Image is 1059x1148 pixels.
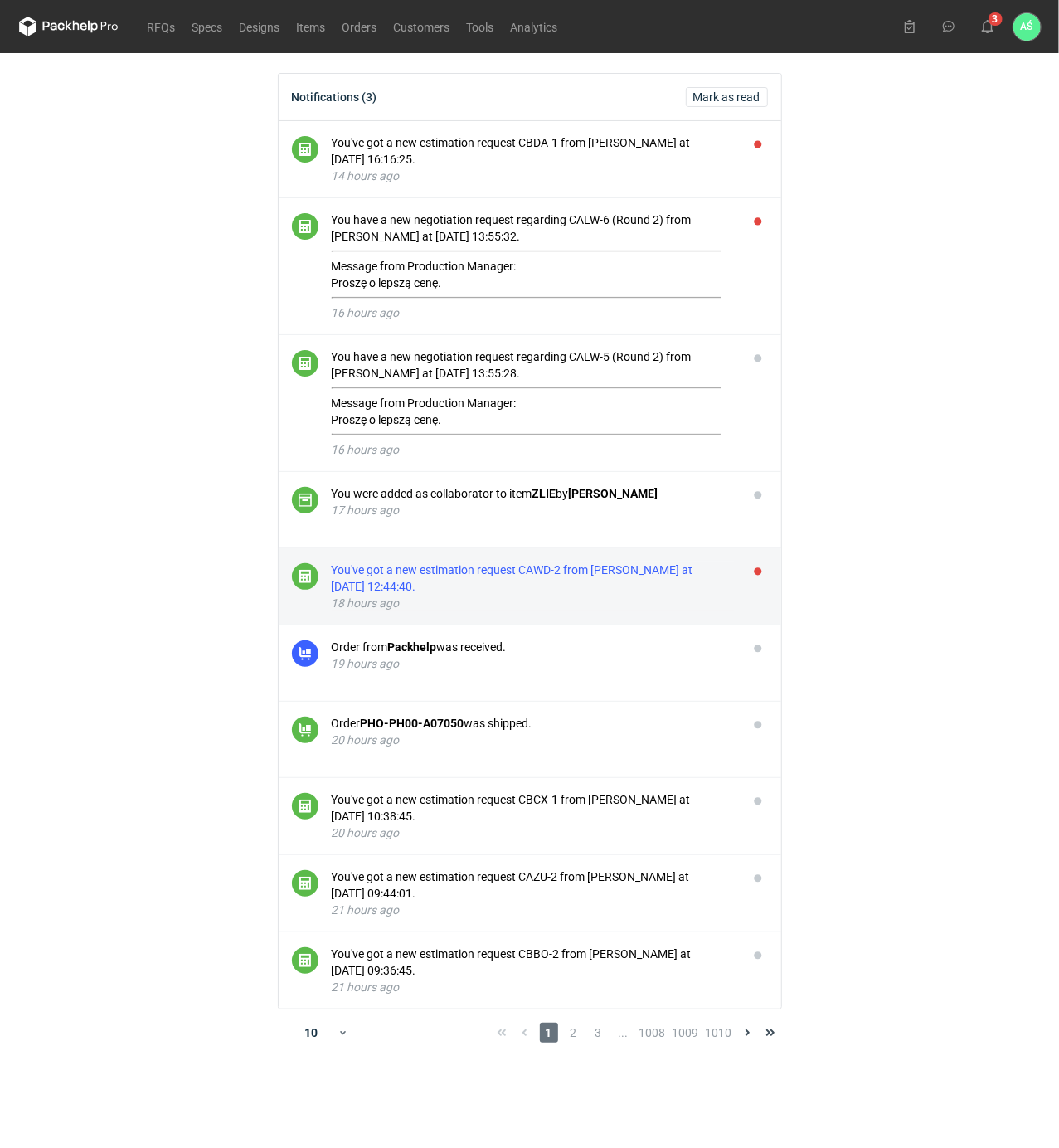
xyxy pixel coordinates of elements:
div: 21 hours ago [332,902,735,918]
div: 16 hours ago [332,441,735,458]
button: You've got a new estimation request CAWD-2 from [PERSON_NAME] at [DATE] 12:44:40.18 hours ago [332,562,735,611]
div: You were added as collaborator to item by [332,485,735,502]
span: 1008 [639,1023,666,1043]
svg: Packhelp Pro [19,17,119,36]
div: 14 hours ago [332,168,735,184]
span: Mark as read [693,91,760,103]
div: 20 hours ago [332,825,735,841]
div: Notifications (3) [292,90,377,104]
div: You have a new negotiation request regarding CALW-6 (Round 2) from [PERSON_NAME] at [DATE] 13:55:... [332,212,735,299]
button: Order fromPackhelpwas received.19 hours ago [332,639,735,672]
a: Items [289,17,334,36]
a: RFQs [139,17,184,36]
button: You have a new negotiation request regarding CALW-5 (Round 2) from [PERSON_NAME] at [DATE] 13:55:... [332,348,735,458]
div: Order was shipped. [332,715,735,732]
div: 21 hours ago [332,979,735,995]
a: Analytics [503,17,566,36]
div: 20 hours ago [332,732,735,748]
strong: PHO-PH00-A07050 [361,717,464,730]
button: You've got a new estimation request CBCX-1 from [PERSON_NAME] at [DATE] 10:38:45.20 hours ago [332,791,735,841]
button: AŚ [1013,13,1041,41]
span: 3 [590,1023,608,1043]
div: 16 hours ago [332,304,735,321]
div: You've got a new estimation request CBDA-1 from [PERSON_NAME] at [DATE] 16:16:25. [332,134,735,168]
button: You've got a new estimation request CBBO-2 from [PERSON_NAME] at [DATE] 09:36:45.21 hours ago [332,946,735,995]
button: 3 [974,13,1001,40]
a: Orders [334,17,386,36]
strong: [PERSON_NAME] [569,487,658,500]
span: 1010 [706,1023,732,1043]
div: 17 hours ago [332,502,735,518]
span: 2 [565,1023,583,1043]
div: Adrian Świerżewski [1013,13,1041,41]
button: You were added as collaborator to itemZLIEby[PERSON_NAME]17 hours ago [332,485,735,518]
div: 10 [284,1021,338,1044]
span: 1009 [673,1023,699,1043]
a: Customers [386,17,459,36]
div: Order from was received. [332,639,735,655]
div: You have a new negotiation request regarding CALW-5 (Round 2) from [PERSON_NAME] at [DATE] 13:55:... [332,348,735,435]
span: ... [615,1023,633,1043]
button: OrderPHO-PH00-A07050was shipped.20 hours ago [332,715,735,748]
div: You've got a new estimation request CAWD-2 from [PERSON_NAME] at [DATE] 12:44:40. [332,562,735,595]
div: You've got a new estimation request CBBO-2 from [PERSON_NAME] at [DATE] 09:36:45. [332,946,735,979]
div: You've got a new estimation request CBCX-1 from [PERSON_NAME] at [DATE] 10:38:45. [332,791,735,825]
button: Mark as read [686,87,768,107]
button: You have a new negotiation request regarding CALW-6 (Round 2) from [PERSON_NAME] at [DATE] 13:55:... [332,212,735,321]
div: You've got a new estimation request CAZU-2 from [PERSON_NAME] at [DATE] 09:44:01. [332,868,735,902]
a: Tools [459,17,503,36]
button: You've got a new estimation request CBDA-1 from [PERSON_NAME] at [DATE] 16:16:25.14 hours ago [332,134,735,184]
strong: Packhelp [388,640,437,654]
button: You've got a new estimation request CAZU-2 from [PERSON_NAME] at [DATE] 09:44:01.21 hours ago [332,868,735,918]
div: 19 hours ago [332,655,735,672]
span: 1 [540,1023,558,1043]
strong: ZLIE [532,487,556,500]
div: 18 hours ago [332,595,735,611]
a: Specs [184,17,231,36]
a: Designs [231,17,289,36]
